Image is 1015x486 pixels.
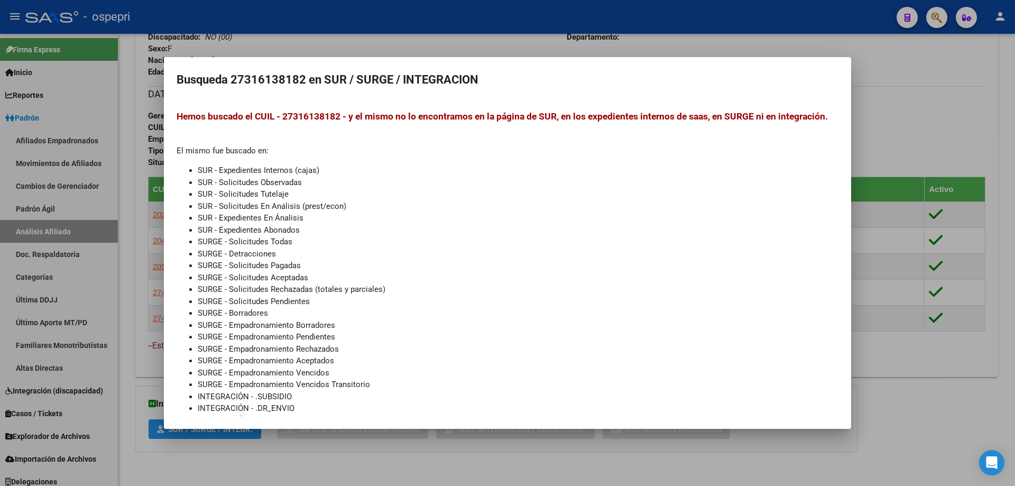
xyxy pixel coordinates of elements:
div: El mismo fue buscado en: [177,109,838,426]
li: SURGE - Detracciones [198,248,838,260]
li: SURGE - Solicitudes Aceptadas [198,272,838,284]
li: SUR - Solicitudes Observadas [198,177,838,189]
li: SUR - Solicitudes Tutelaje [198,188,838,200]
li: SUR - Expedientes Internos (cajas) [198,164,838,177]
li: INTEGRACIÓN - .SUBSIDIO [198,391,838,403]
li: SUR - Expedientes Abonados [198,224,838,236]
li: SURGE - Empadronamiento Aceptados [198,355,838,367]
li: SURGE - Solicitudes Rechazadas (totales y parciales) [198,283,838,296]
li: SURGE - Solicitudes Pagadas [198,260,838,272]
li: SUR - Expedientes En Ánalisis [198,212,838,224]
li: SURGE - Solicitudes Todas [198,236,838,248]
li: INTEGRACIÓN - .DR_ENVIO [198,402,838,415]
span: Hemos buscado el CUIL - 27316138182 - y el mismo no lo encontramos en la página de SUR, en los ex... [177,111,828,122]
li: SURGE - Empadronamiento Pendientes [198,331,838,343]
li: INTEGRACIÓN - Pedidos a SSS [198,415,838,427]
li: SURGE - Borradores [198,307,838,319]
h2: Busqueda 27316138182 en SUR / SURGE / INTEGRACION [177,70,838,90]
li: SURGE - Empadronamiento Vencidos Transitorio [198,379,838,391]
li: SURGE - Empadronamiento Borradores [198,319,838,332]
li: SURGE - Solicitudes Pendientes [198,296,838,308]
li: SURGE - Empadronamiento Rechazados [198,343,838,355]
li: SUR - Solicitudes En Análisis (prest/econ) [198,200,838,213]
div: Open Intercom Messenger [979,450,1004,475]
li: SURGE - Empadronamiento Vencidos [198,367,838,379]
